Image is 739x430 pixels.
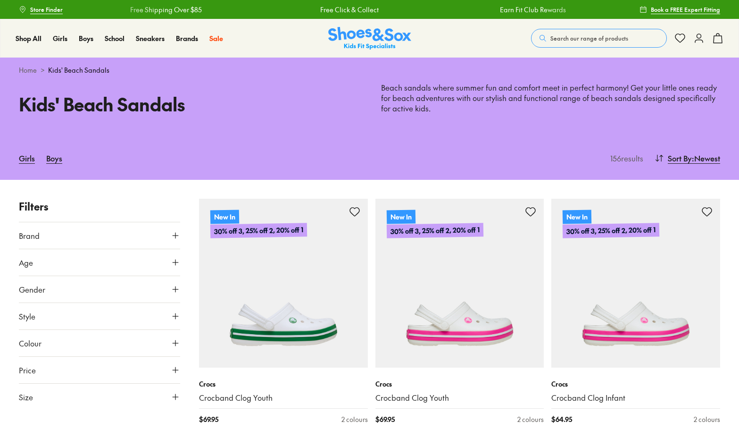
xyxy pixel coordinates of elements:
[199,379,368,389] p: Crocs
[105,34,125,43] a: School
[53,34,67,43] a: Girls
[551,379,720,389] p: Crocs
[694,414,720,424] div: 2 colours
[375,414,395,424] span: $ 69.95
[19,222,180,249] button: Brand
[19,337,42,349] span: Colour
[550,34,628,42] span: Search our range of products
[606,152,643,164] p: 156 results
[341,414,368,424] div: 2 colours
[46,148,62,169] a: Boys
[176,34,198,43] a: Brands
[316,5,375,15] a: Free Click & Collect
[199,199,368,368] a: New In30% off 3, 25% off 2, 20% off 1
[386,223,483,238] p: 30% off 3, 25% off 2, 20% off 1
[19,257,33,268] span: Age
[210,210,239,224] p: New In
[210,223,307,238] p: 30% off 3, 25% off 2, 20% off 1
[19,65,37,75] a: Home
[563,223,659,238] p: 30% off 3, 25% off 2, 20% off 1
[48,65,109,75] span: Kids' Beach Sandals
[19,91,358,118] h1: Kids' Beach Sandals
[375,379,544,389] p: Crocs
[126,5,198,15] a: Free Shipping Over $85
[328,27,411,50] a: Shoes & Sox
[19,65,720,75] div: >
[19,199,180,214] p: Filters
[16,34,42,43] a: Shop All
[199,393,368,403] a: Crocband Clog Youth
[19,230,40,241] span: Brand
[19,391,33,403] span: Size
[375,199,544,368] a: New In30% off 3, 25% off 2, 20% off 1
[19,364,36,376] span: Price
[692,152,720,164] span: : Newest
[19,303,180,329] button: Style
[19,357,180,383] button: Price
[19,284,45,295] span: Gender
[209,34,223,43] a: Sale
[668,152,692,164] span: Sort By
[19,276,180,303] button: Gender
[19,311,35,322] span: Style
[19,384,180,410] button: Size
[386,210,415,224] p: New In
[496,5,562,15] a: Earn Fit Club Rewards
[517,414,544,424] div: 2 colours
[639,1,720,18] a: Book a FREE Expert Fitting
[19,148,35,169] a: Girls
[79,34,93,43] a: Boys
[19,249,180,276] button: Age
[381,83,721,114] p: Beach sandals where summer fun and comfort meet in perfect harmony! Get your little ones ready fo...
[531,29,667,48] button: Search our range of products
[651,5,720,14] span: Book a FREE Expert Fitting
[551,199,720,368] a: New In30% off 3, 25% off 2, 20% off 1
[563,210,591,224] p: New In
[199,414,218,424] span: $ 69.95
[375,393,544,403] a: Crocband Clog Youth
[551,414,572,424] span: $ 64.95
[19,1,63,18] a: Store Finder
[551,393,720,403] a: Crocband Clog Infant
[655,148,720,169] button: Sort By:Newest
[30,5,63,14] span: Store Finder
[136,34,165,43] a: Sneakers
[328,27,411,50] img: SNS_Logo_Responsive.svg
[19,330,180,356] button: Colour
